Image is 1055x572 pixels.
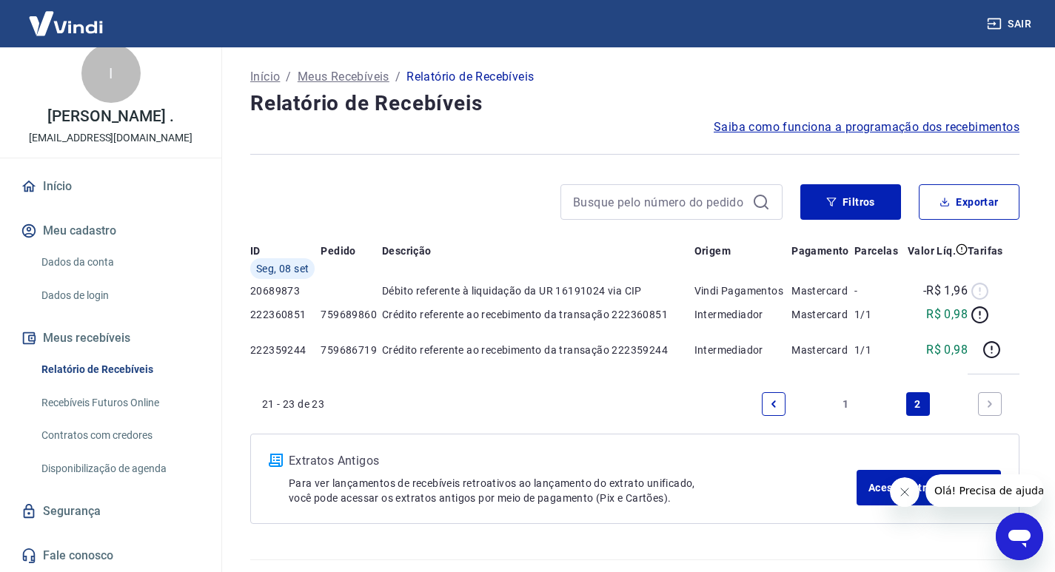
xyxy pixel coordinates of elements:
[382,283,694,298] p: Débito referente à liquidação da UR 16191024 via CIP
[926,306,968,323] p: R$ 0,98
[269,454,283,467] img: ícone
[834,392,857,416] a: Page 1
[18,170,204,203] a: Início
[250,343,321,357] p: 222359244
[18,322,204,354] button: Meus recebíveis
[321,243,355,258] p: Pedido
[36,420,204,451] a: Contratos com credores
[289,476,857,505] p: Para ver lançamentos de recebíveis retroativos ao lançamento do extrato unificado, você pode aces...
[29,130,192,146] p: [EMAIL_ADDRESS][DOMAIN_NAME]
[714,118,1019,136] a: Saiba como funciona a programação dos recebimentos
[298,68,389,86] a: Meus Recebíveis
[321,343,382,357] p: 759686719
[890,477,920,507] iframe: Fechar mensagem
[36,354,204,385] a: Relatório de Recebíveis
[854,283,902,298] p: -
[573,191,746,213] input: Busque pelo número do pedido
[36,280,204,311] a: Dados de login
[18,539,204,572] a: Fale conosco
[791,307,854,322] p: Mastercard
[36,454,204,484] a: Disponibilização de agenda
[382,243,432,258] p: Descrição
[18,1,114,46] img: Vindi
[854,243,898,258] p: Parcelas
[289,452,857,470] p: Extratos Antigos
[694,307,792,322] p: Intermediador
[854,343,902,357] p: 1/1
[9,10,124,22] span: Olá! Precisa de ajuda?
[800,184,901,220] button: Filtros
[996,513,1043,560] iframe: Botão para abrir a janela de mensagens
[382,343,694,357] p: Crédito referente ao recebimento da transação 222359244
[694,283,792,298] p: Vindi Pagamentos
[925,474,1043,507] iframe: Mensagem da empresa
[762,392,786,416] a: Previous page
[978,392,1002,416] a: Next page
[250,68,280,86] a: Início
[250,89,1019,118] h4: Relatório de Recebíveis
[256,261,309,276] span: Seg, 08 set
[36,388,204,418] a: Recebíveis Futuros Online
[47,109,174,124] p: [PERSON_NAME] .
[321,307,382,322] p: 759689860
[926,341,968,359] p: R$ 0,98
[694,343,792,357] p: Intermediador
[36,247,204,277] a: Dados da conta
[791,243,849,258] p: Pagamento
[908,243,956,258] p: Valor Líq.
[791,283,854,298] p: Mastercard
[18,215,204,247] button: Meu cadastro
[262,397,324,411] p: 21 - 23 de 23
[81,44,141,103] div: I
[857,470,1001,505] a: Acesse Extratos Antigos
[919,184,1019,220] button: Exportar
[406,68,534,86] p: Relatório de Recebíveis
[854,307,902,322] p: 1/1
[694,243,731,258] p: Origem
[250,307,321,322] p: 222360851
[791,343,854,357] p: Mastercard
[756,386,1008,422] ul: Pagination
[968,243,1003,258] p: Tarifas
[984,10,1037,38] button: Sair
[382,307,694,322] p: Crédito referente ao recebimento da transação 222360851
[286,68,291,86] p: /
[18,495,204,528] a: Segurança
[906,392,930,416] a: Page 2 is your current page
[395,68,401,86] p: /
[923,282,968,300] p: -R$ 1,96
[250,243,261,258] p: ID
[250,283,321,298] p: 20689873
